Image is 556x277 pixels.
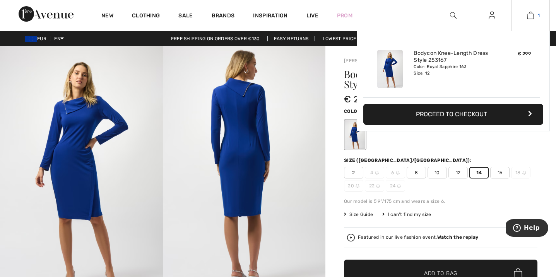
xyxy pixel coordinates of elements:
[344,58,383,63] a: [PERSON_NAME]
[344,69,505,89] h1: Bodycon Knee-length Dress Style 253167
[482,11,501,20] a: Sign In
[344,198,537,205] div: Our model is 5'9"/175 cm and wears a size 6.
[344,211,373,218] span: Size Guide
[253,12,287,20] span: Inspiration
[267,36,315,41] a: Easy Returns
[178,12,193,20] a: Sale
[414,50,490,64] a: Bodycon Knee-Length Dress Style 253167
[527,11,534,20] img: My Bag
[306,12,318,20] a: Live
[344,167,363,178] span: 2
[397,184,401,188] img: ring-m.svg
[448,167,468,178] span: 12
[212,12,235,20] a: Brands
[506,219,548,238] iframe: Opens a widget where you can find more information
[428,167,447,178] span: 10
[414,64,490,76] div: Color: Royal Sapphire 163 Size: 12
[356,184,359,188] img: ring-m.svg
[377,50,403,88] img: Bodycon Knee-Length Dress Style 253167
[344,180,363,192] span: 20
[365,180,384,192] span: 22
[469,167,489,178] span: 14
[365,167,384,178] span: 4
[489,11,495,20] img: My Info
[19,6,74,22] img: 1ère Avenue
[375,171,379,175] img: ring-m.svg
[316,36,392,41] a: Lowest Price Guarantee
[358,235,478,240] div: Featured in our live fashion event.
[25,36,50,41] span: EUR
[132,12,160,20] a: Clothing
[511,167,530,178] span: 18
[386,180,405,192] span: 24
[437,235,479,240] strong: Watch the replay
[363,104,543,125] button: Proceed to Checkout
[344,94,370,105] span: € 299
[54,36,64,41] span: EN
[396,171,400,175] img: ring-m.svg
[386,167,405,178] span: 6
[538,12,540,19] span: 1
[490,167,510,178] span: 16
[407,167,426,178] span: 8
[522,171,526,175] img: ring-m.svg
[337,12,352,20] a: Prom
[101,12,113,20] a: New
[512,11,549,20] a: 1
[345,120,365,149] div: Royal Sapphire 163
[165,36,266,41] a: Free shipping on orders over €130
[344,157,473,164] div: Size ([GEOGRAPHIC_DATA]/[GEOGRAPHIC_DATA]):
[450,11,457,20] img: search the website
[518,51,531,56] span: € 299
[376,184,380,188] img: ring-m.svg
[344,109,362,114] span: Color:
[382,211,431,218] div: I can't find my size
[25,36,37,42] img: Euro
[347,234,355,241] img: Watch the replay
